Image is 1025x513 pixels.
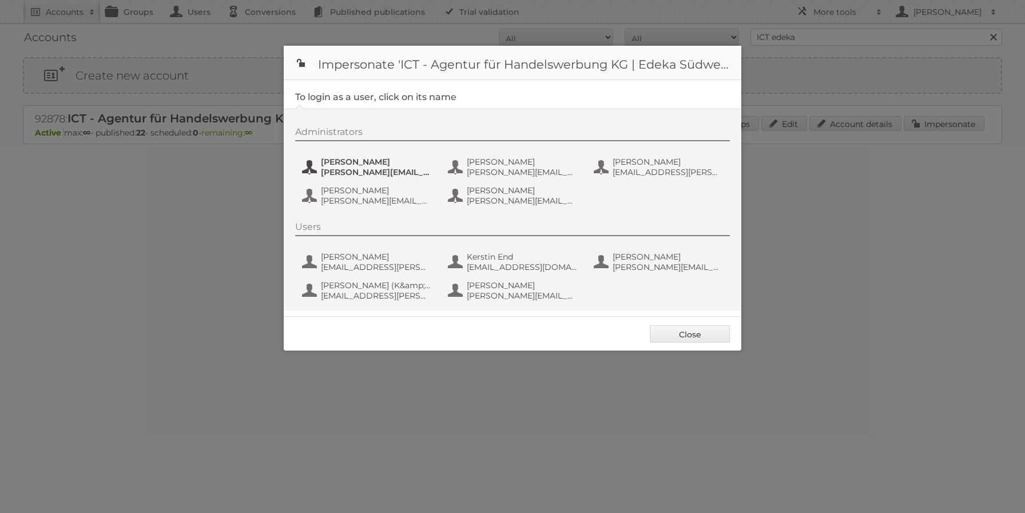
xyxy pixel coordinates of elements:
span: [PERSON_NAME] (K&amp;D) [321,280,432,291]
span: [PERSON_NAME][EMAIL_ADDRESS][PERSON_NAME][DOMAIN_NAME] [467,196,578,206]
span: [EMAIL_ADDRESS][PERSON_NAME][DOMAIN_NAME] [321,262,432,272]
span: [EMAIL_ADDRESS][DOMAIN_NAME] [467,262,578,272]
span: [PERSON_NAME] [467,185,578,196]
span: [PERSON_NAME] [613,157,724,167]
span: [PERSON_NAME][EMAIL_ADDRESS][PERSON_NAME][DOMAIN_NAME] [321,196,432,206]
a: Close [650,325,730,343]
div: Administrators [295,126,730,141]
span: [PERSON_NAME][EMAIL_ADDRESS][PERSON_NAME][DOMAIN_NAME] [467,167,578,177]
button: [PERSON_NAME] [PERSON_NAME][EMAIL_ADDRESS][PERSON_NAME][DOMAIN_NAME] [447,279,581,302]
span: [PERSON_NAME][EMAIL_ADDRESS][PERSON_NAME][DOMAIN_NAME] [321,167,432,177]
button: [PERSON_NAME] [PERSON_NAME][EMAIL_ADDRESS][PERSON_NAME][DOMAIN_NAME] [301,156,435,178]
span: [PERSON_NAME] [467,280,578,291]
legend: To login as a user, click on its name [295,92,456,102]
span: Kerstin End [467,252,578,262]
span: [PERSON_NAME] [321,185,432,196]
span: [EMAIL_ADDRESS][PERSON_NAME][DOMAIN_NAME] [613,167,724,177]
button: [PERSON_NAME] [PERSON_NAME][EMAIL_ADDRESS][PERSON_NAME][DOMAIN_NAME] [301,184,435,207]
button: [PERSON_NAME] (K&amp;D) [EMAIL_ADDRESS][PERSON_NAME][DOMAIN_NAME] [301,279,435,302]
span: [EMAIL_ADDRESS][PERSON_NAME][DOMAIN_NAME] [321,291,432,301]
h1: Impersonate 'ICT - Agentur für Handelswerbung KG | Edeka Südwest' [284,46,741,80]
span: [PERSON_NAME][EMAIL_ADDRESS][PERSON_NAME][DOMAIN_NAME] [467,291,578,301]
button: [PERSON_NAME] [PERSON_NAME][EMAIL_ADDRESS][PERSON_NAME][DOMAIN_NAME] [593,250,727,273]
button: [PERSON_NAME] [PERSON_NAME][EMAIL_ADDRESS][PERSON_NAME][DOMAIN_NAME] [447,184,581,207]
span: [PERSON_NAME][EMAIL_ADDRESS][PERSON_NAME][DOMAIN_NAME] [613,262,724,272]
span: [PERSON_NAME] [613,252,724,262]
span: [PERSON_NAME] [321,157,432,167]
button: [PERSON_NAME] [EMAIL_ADDRESS][PERSON_NAME][DOMAIN_NAME] [593,156,727,178]
button: Kerstin End [EMAIL_ADDRESS][DOMAIN_NAME] [447,250,581,273]
button: [PERSON_NAME] [PERSON_NAME][EMAIL_ADDRESS][PERSON_NAME][DOMAIN_NAME] [447,156,581,178]
span: [PERSON_NAME] [321,252,432,262]
div: Users [295,221,730,236]
span: [PERSON_NAME] [467,157,578,167]
button: [PERSON_NAME] [EMAIL_ADDRESS][PERSON_NAME][DOMAIN_NAME] [301,250,435,273]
